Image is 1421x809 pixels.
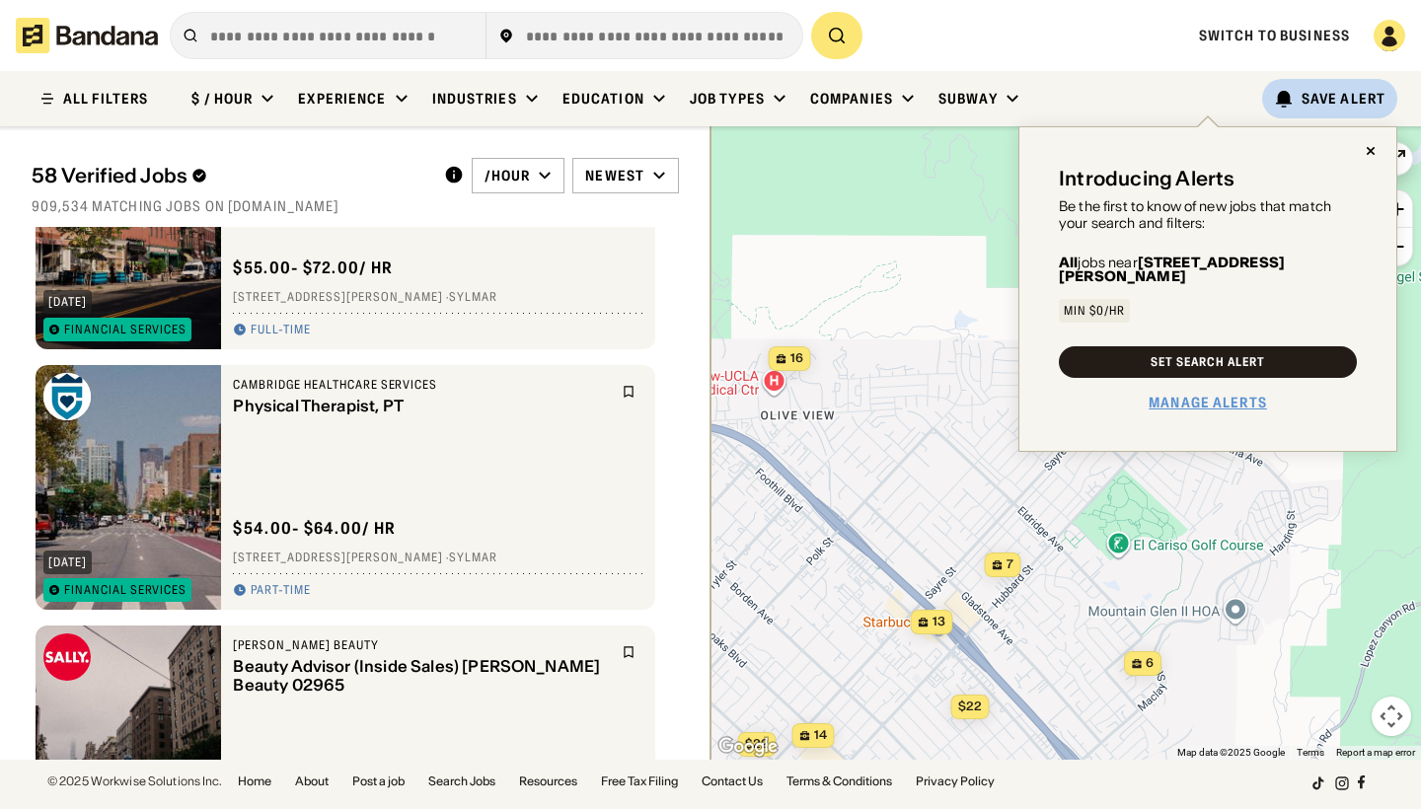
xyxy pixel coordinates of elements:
a: Resources [519,775,577,787]
button: Map camera controls [1372,697,1411,736]
div: © 2025 Workwise Solutions Inc. [47,775,222,787]
div: grid [32,227,679,760]
div: Industries [432,90,517,108]
a: About [295,775,329,787]
a: Privacy Policy [916,775,995,787]
b: All [1059,254,1078,271]
b: [STREET_ADDRESS][PERSON_NAME] [1059,254,1285,285]
img: Google [715,734,781,760]
div: [PERSON_NAME] Beauty [233,637,610,653]
div: Newest [585,167,644,184]
span: 16 [790,350,803,367]
span: 14 [814,727,827,744]
span: Map data ©2025 Google [1177,747,1285,758]
div: $ / hour [191,90,253,108]
div: Financial Services [64,324,187,335]
img: Cambridge Healthcare Services logo [43,373,91,420]
div: $ 54.00 - $64.00 / hr [233,518,396,539]
span: 6 [1146,655,1154,672]
span: 7 [1007,556,1013,573]
span: 13 [933,614,945,630]
img: Sally Beauty logo [43,633,91,681]
div: [DATE] [48,296,87,308]
div: [DATE] [48,556,87,568]
div: 58 Verified Jobs [32,164,428,187]
a: Home [238,775,271,787]
div: [STREET_ADDRESS][PERSON_NAME] · Sylmar [233,290,643,306]
img: Bandana logotype [16,18,158,53]
a: Search Jobs [428,775,495,787]
div: ALL FILTERS [63,92,148,106]
a: Post a job [352,775,405,787]
a: Switch to Business [1199,27,1350,44]
div: Financial Services [64,584,187,596]
a: Terms & Conditions [786,775,892,787]
div: Job Types [690,90,765,108]
span: $22 [958,699,982,713]
div: Beauty Advisor (Inside Sales) [PERSON_NAME] Beauty 02965 [233,657,610,695]
div: $ 55.00 - $72.00 / hr [233,257,393,278]
div: Full-time [251,323,311,338]
a: Manage Alerts [1149,394,1267,411]
div: Cambridge Healthcare Services [233,377,610,393]
div: Save Alert [1302,90,1385,108]
div: Experience [298,90,386,108]
div: Be the first to know of new jobs that match your search and filters: [1059,198,1357,232]
div: Introducing Alerts [1059,167,1235,190]
div: Companies [810,90,893,108]
a: Free Tax Filing [601,775,678,787]
div: Physical Therapist, PT [233,397,610,415]
div: Education [562,90,644,108]
a: Open this area in Google Maps (opens a new window) [715,734,781,760]
div: /hour [485,167,531,184]
div: jobs near [1059,256,1357,283]
div: Min $0/hr [1064,305,1125,317]
div: Set Search Alert [1151,356,1264,368]
div: [STREET_ADDRESS][PERSON_NAME] · Sylmar [233,551,643,566]
div: 909,534 matching jobs on [DOMAIN_NAME] [32,197,679,215]
a: Report a map error [1336,747,1415,758]
div: Part-time [251,583,311,599]
div: Subway [938,90,998,108]
a: Contact Us [702,775,763,787]
a: Terms (opens in new tab) [1297,747,1324,758]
